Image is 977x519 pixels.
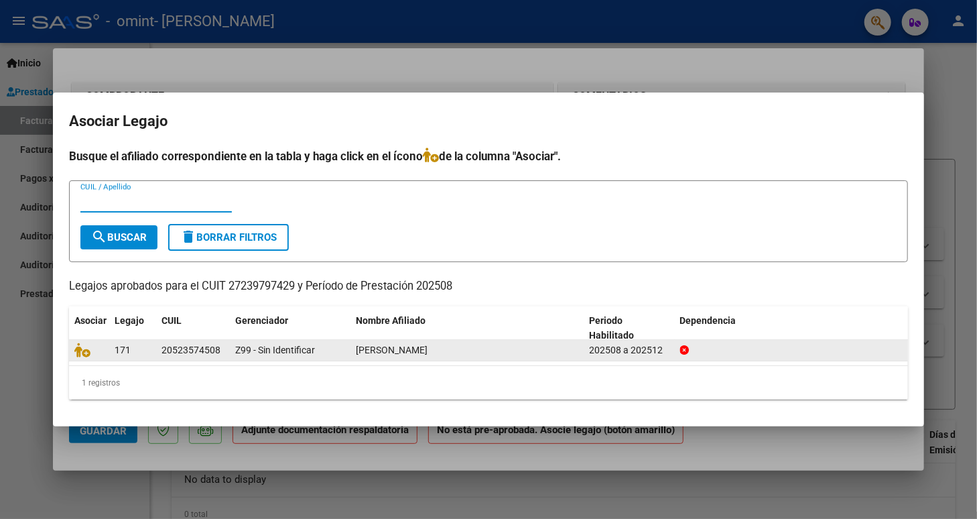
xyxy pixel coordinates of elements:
span: Periodo Habilitado [590,315,635,341]
p: Legajos aprobados para el CUIT 27239797429 y Período de Prestación 202508 [69,278,908,295]
div: 20523574508 [161,343,220,358]
span: Legajo [115,315,144,326]
mat-icon: delete [180,229,196,245]
button: Borrar Filtros [168,224,289,251]
mat-icon: search [91,229,107,245]
span: Dependencia [680,315,736,326]
span: Asociar [74,315,107,326]
datatable-header-cell: Periodo Habilitado [584,306,675,351]
span: Nombre Afiliado [356,315,426,326]
datatable-header-cell: Dependencia [675,306,909,351]
datatable-header-cell: Gerenciador [230,306,350,351]
span: LUCERO MONTENEGRO MATEO [356,345,428,355]
datatable-header-cell: CUIL [156,306,230,351]
div: 1 registros [69,366,908,400]
span: Buscar [91,231,147,243]
div: 202508 a 202512 [590,343,669,358]
h4: Busque el afiliado correspondiente en la tabla y haga click en el ícono de la columna "Asociar". [69,148,908,165]
span: CUIL [161,315,182,326]
span: Borrar Filtros [180,231,277,243]
span: Gerenciador [235,315,288,326]
h2: Asociar Legajo [69,109,908,134]
datatable-header-cell: Nombre Afiliado [350,306,584,351]
span: Z99 - Sin Identificar [235,345,315,355]
datatable-header-cell: Legajo [109,306,156,351]
span: 171 [115,345,131,355]
datatable-header-cell: Asociar [69,306,109,351]
button: Buscar [80,225,157,249]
